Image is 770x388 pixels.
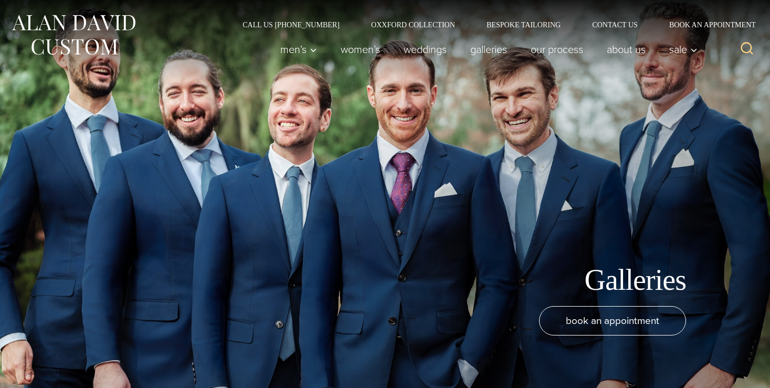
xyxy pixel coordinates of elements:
[392,39,459,60] a: weddings
[519,39,595,60] a: Our Process
[734,37,760,62] button: View Search Form
[539,306,686,335] a: book an appointment
[653,21,760,28] a: Book an Appointment
[595,39,658,60] a: About Us
[280,44,317,55] span: Men’s
[227,21,760,28] nav: Secondary Navigation
[669,44,698,55] span: Sale
[10,12,136,58] img: Alan David Custom
[329,39,392,60] a: Women’s
[459,39,519,60] a: Galleries
[566,313,659,328] span: book an appointment
[585,263,687,298] h1: Galleries
[269,39,703,60] nav: Primary Navigation
[355,21,471,28] a: Oxxford Collection
[227,21,355,28] a: Call Us [PHONE_NUMBER]
[576,21,653,28] a: Contact Us
[471,21,576,28] a: Bespoke Tailoring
